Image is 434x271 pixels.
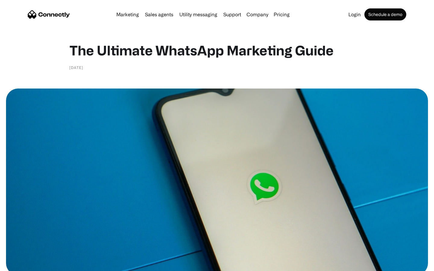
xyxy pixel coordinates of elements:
[221,12,244,17] a: Support
[69,64,83,70] div: [DATE]
[247,10,268,19] div: Company
[28,10,70,19] a: home
[177,12,220,17] a: Utility messaging
[271,12,292,17] a: Pricing
[6,260,36,269] aside: Language selected: English
[12,260,36,269] ul: Language list
[114,12,141,17] a: Marketing
[143,12,176,17] a: Sales agents
[69,42,365,58] h1: The Ultimate WhatsApp Marketing Guide
[346,12,363,17] a: Login
[364,8,406,20] a: Schedule a demo
[245,10,270,19] div: Company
